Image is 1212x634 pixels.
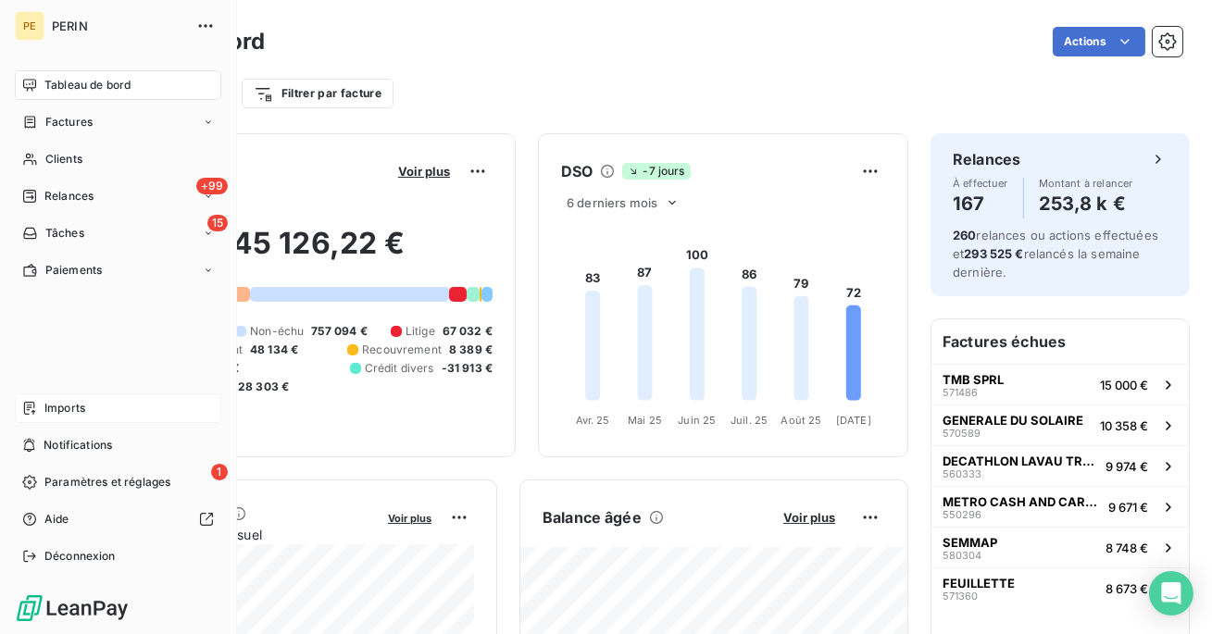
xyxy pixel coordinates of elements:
span: 550296 [943,509,981,520]
span: 580304 [943,550,981,561]
span: 48 134 € [250,342,298,358]
span: À effectuer [953,178,1008,189]
span: 570589 [943,428,981,439]
span: Notifications [44,437,112,454]
tspan: [DATE] [836,414,871,427]
span: Non-échu [250,323,304,340]
span: 9 671 € [1108,500,1148,515]
span: Tableau de bord [44,77,131,93]
span: 8 389 € [449,342,493,358]
span: FEUILLETTE [943,576,1015,590]
span: 6 derniers mois [567,195,657,210]
span: 8 748 € [1106,541,1148,555]
span: 15 000 € [1100,378,1148,392]
button: DECATHLON LAVAU TROYES5603339 974 € [931,445,1189,486]
span: -28 303 € [232,379,289,395]
span: Recouvrement [362,342,442,358]
span: -7 jours [622,163,690,180]
div: PE [15,11,44,41]
h4: 167 [953,189,1008,218]
h6: Factures échues [931,319,1189,364]
span: 9 974 € [1106,459,1148,474]
span: GENERALE DU SOLAIRE [943,413,1083,428]
span: Voir plus [783,510,835,525]
span: 757 094 € [311,323,367,340]
span: Crédit divers [365,360,434,377]
tspan: Avr. 25 [576,414,610,427]
button: Voir plus [393,163,456,180]
span: Paiements [45,262,102,279]
button: Voir plus [382,509,437,526]
button: GENERALE DU SOLAIRE57058910 358 € [931,404,1189,445]
div: Open Intercom Messenger [1149,571,1193,615]
span: 571486 [943,387,978,398]
h4: 253,8 k € [1039,189,1133,218]
tspan: Mai 25 [628,414,662,427]
tspan: Août 25 [781,414,821,427]
span: SEMMAP [943,535,997,550]
span: DECATHLON LAVAU TROYES [943,454,1098,468]
button: SEMMAP5803048 748 € [931,527,1189,567]
h6: DSO [561,160,593,182]
span: 560333 [943,468,981,479]
button: TMB SPRL57148615 000 € [931,364,1189,404]
span: -31 913 € [442,360,493,377]
img: Logo LeanPay [15,593,130,623]
span: 260 [953,228,976,242]
span: Litige [406,323,435,340]
button: Voir plus [778,509,841,526]
h2: 1 345 126,22 € [105,225,493,280]
span: 8 673 € [1106,581,1148,596]
button: METRO CASH AND CARRY FRANCE5502969 671 € [931,486,1189,527]
span: 293 525 € [964,246,1023,261]
span: Tâches [45,225,84,242]
span: PERIN [52,19,185,33]
span: Relances [44,188,94,205]
span: Clients [45,151,82,168]
button: FEUILLETTE5713608 673 € [931,567,1189,608]
span: Voir plus [398,164,450,179]
span: Factures [45,114,93,131]
span: 15 [207,215,228,231]
span: Voir plus [388,512,431,525]
span: TMB SPRL [943,372,1004,387]
button: Filtrer par facture [242,79,394,108]
tspan: Juil. 25 [731,414,768,427]
span: Chiffre d'affaires mensuel [105,525,375,544]
span: METRO CASH AND CARRY FRANCE [943,494,1101,509]
a: Aide [15,504,221,534]
span: Paramètres et réglages [44,474,170,491]
span: 10 358 € [1100,418,1148,433]
h6: Balance âgée [543,506,642,528]
button: Actions [1053,27,1145,56]
span: relances ou actions effectuées et relancés la semaine dernière. [953,228,1158,280]
tspan: Juin 25 [678,414,716,427]
span: 67 032 € [443,323,493,340]
span: 1 [211,464,228,480]
span: +99 [196,178,228,194]
h6: Relances [953,148,1020,170]
span: Imports [44,400,85,416]
span: Déconnexion [44,548,116,565]
span: Aide [44,511,69,528]
span: Montant à relancer [1039,178,1133,189]
span: 571360 [943,590,978,602]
